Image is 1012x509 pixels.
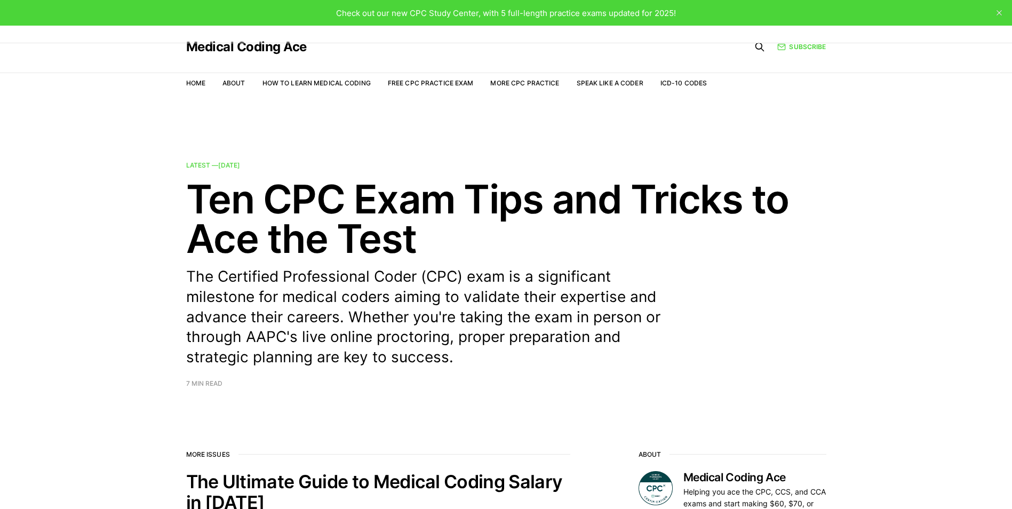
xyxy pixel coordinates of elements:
time: [DATE] [218,161,240,169]
span: 7 min read [186,380,222,387]
iframe: portal-trigger [838,457,1012,509]
a: Medical Coding Ace [186,41,307,53]
h3: Medical Coding Ace [683,471,826,484]
a: Latest —[DATE] Ten CPC Exam Tips and Tricks to Ace the Test The Certified Professional Coder (CPC... [186,162,826,387]
a: Free CPC Practice Exam [388,79,474,87]
span: Latest — [186,161,240,169]
h2: More issues [186,451,570,458]
p: The Certified Professional Coder (CPC) exam is a significant milestone for medical coders aiming ... [186,267,677,368]
a: Home [186,79,205,87]
a: Subscribe [777,42,826,52]
img: Medical Coding Ace [639,471,673,505]
a: ICD-10 Codes [660,79,707,87]
a: More CPC Practice [490,79,559,87]
h2: Ten CPC Exam Tips and Tricks to Ace the Test [186,179,826,258]
button: close [991,4,1008,21]
span: Check out our new CPC Study Center, with 5 full-length practice exams updated for 2025! [336,8,676,18]
a: About [222,79,245,87]
a: Speak Like a Coder [577,79,643,87]
a: How to Learn Medical Coding [262,79,371,87]
h2: About [639,451,826,458]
